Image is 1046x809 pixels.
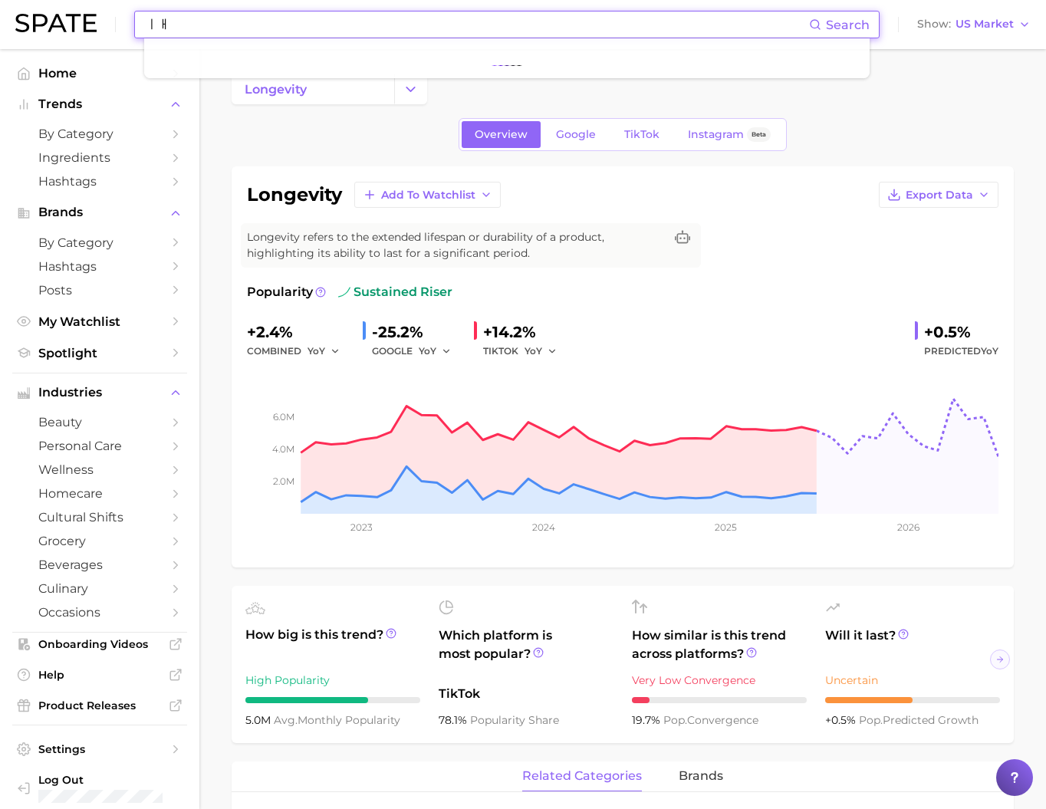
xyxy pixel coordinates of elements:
[525,342,558,360] button: YoY
[632,626,807,663] span: How similar is this trend across platforms?
[924,320,998,344] div: +0.5%
[274,713,298,727] abbr: average
[12,278,187,302] a: Posts
[274,713,400,727] span: monthly popularity
[38,346,161,360] span: Spotlight
[245,82,307,97] span: longevity
[12,633,187,656] a: Onboarding Videos
[12,458,187,482] a: wellness
[12,231,187,255] a: by Category
[624,128,660,141] span: TikTok
[38,97,161,111] span: Trends
[12,93,187,116] button: Trends
[247,229,664,261] span: Longevity refers to the extended lifespan or durability of a product, highlighting its ability to...
[12,201,187,224] button: Brands
[12,310,187,334] a: My Watchlist
[38,259,161,274] span: Hashtags
[38,174,161,189] span: Hashtags
[470,713,559,727] span: popularity share
[12,434,187,458] a: personal care
[439,713,470,727] span: 78.1%
[532,521,555,533] tspan: 2024
[439,626,613,677] span: Which platform is most popular?
[419,342,452,360] button: YoY
[372,320,462,344] div: -25.2%
[38,605,161,620] span: occasions
[12,169,187,193] a: Hashtags
[675,121,784,148] a: InstagramBeta
[38,742,161,756] span: Settings
[990,650,1010,669] button: Scroll Right
[38,66,161,81] span: Home
[38,415,161,429] span: beauty
[752,128,766,141] span: Beta
[38,773,175,787] span: Log Out
[825,671,1000,689] div: Uncertain
[38,637,161,651] span: Onboarding Videos
[12,381,187,404] button: Industries
[12,410,187,434] a: beauty
[38,581,161,596] span: culinary
[12,505,187,529] a: cultural shifts
[12,482,187,505] a: homecare
[483,342,567,360] div: TIKTOK
[825,626,1000,663] span: Will it last?
[632,713,663,727] span: 19.7%
[522,769,642,783] span: related categories
[338,286,350,298] img: sustained riser
[917,20,951,28] span: Show
[38,235,161,250] span: by Category
[12,122,187,146] a: by Category
[38,534,161,548] span: grocery
[247,320,350,344] div: +2.4%
[38,283,161,298] span: Posts
[956,20,1014,28] span: US Market
[525,344,542,357] span: YoY
[859,713,979,727] span: predicted growth
[419,344,436,357] span: YoY
[879,182,998,208] button: Export Data
[439,685,613,703] span: TikTok
[462,121,541,148] a: Overview
[859,713,883,727] abbr: popularity index
[632,697,807,703] div: 1 / 10
[38,314,161,329] span: My Watchlist
[981,345,998,357] span: YoY
[354,182,501,208] button: Add to Watchlist
[715,521,737,533] tspan: 2025
[38,206,161,219] span: Brands
[15,14,97,32] img: SPATE
[679,769,723,783] span: brands
[12,768,187,807] a: Log out. Currently logged in with e-mail doyeon@spate.nyc.
[38,386,161,400] span: Industries
[825,697,1000,703] div: 5 / 10
[38,486,161,501] span: homecare
[12,341,187,365] a: Spotlight
[12,600,187,624] a: occasions
[350,521,373,533] tspan: 2023
[38,557,161,572] span: beverages
[632,671,807,689] div: Very Low Convergence
[12,663,187,686] a: Help
[38,150,161,165] span: Ingredients
[825,713,859,727] span: +0.5%
[245,713,274,727] span: 5.0m
[913,15,1034,35] button: ShowUS Market
[38,668,161,682] span: Help
[688,128,744,141] span: Instagram
[556,128,596,141] span: Google
[308,342,340,360] button: YoY
[38,699,161,712] span: Product Releases
[12,577,187,600] a: culinary
[308,344,325,357] span: YoY
[144,12,809,38] input: Search here for a brand, industry, or ingredient
[245,697,420,703] div: 7 / 10
[38,439,161,453] span: personal care
[475,128,528,141] span: Overview
[543,121,609,148] a: Google
[38,127,161,141] span: by Category
[12,694,187,717] a: Product Releases
[245,671,420,689] div: High Popularity
[12,738,187,761] a: Settings
[924,342,998,360] span: Predicted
